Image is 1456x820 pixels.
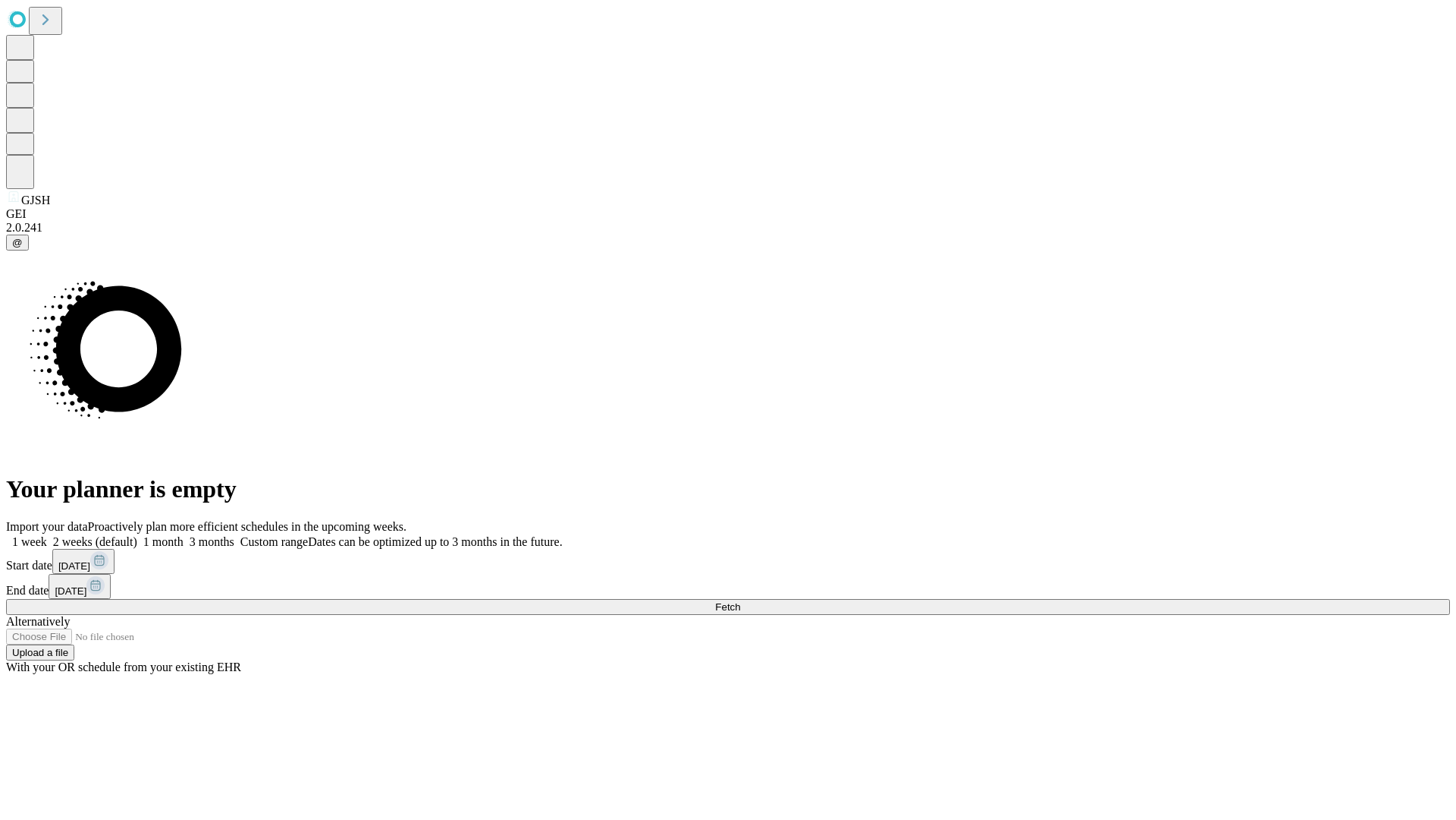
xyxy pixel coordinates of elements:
span: 3 months [190,535,234,548]
span: 1 week [12,535,47,548]
span: @ [12,237,23,248]
span: With your OR schedule from your existing EHR [6,661,241,673]
button: Upload a file [6,645,74,661]
span: [DATE] [58,560,90,572]
span: Alternatively [6,615,70,628]
span: Custom range [240,535,308,548]
span: 1 month [143,535,184,548]
span: Import your data [6,520,88,533]
button: [DATE] [52,549,115,574]
div: 2.0.241 [6,221,1450,235]
h1: Your planner is empty [6,475,1450,503]
button: @ [6,235,29,251]
span: GJSH [21,194,50,207]
button: Fetch [6,599,1450,615]
span: [DATE] [55,585,86,597]
button: [DATE] [49,574,111,599]
span: Proactively plan more efficient schedules in the upcoming weeks. [88,520,406,533]
div: Start date [6,549,1450,574]
div: GEI [6,207,1450,221]
span: 2 weeks (default) [53,535,137,548]
div: End date [6,574,1450,599]
span: Fetch [715,601,740,613]
span: Dates can be optimized up to 3 months in the future. [308,535,562,548]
